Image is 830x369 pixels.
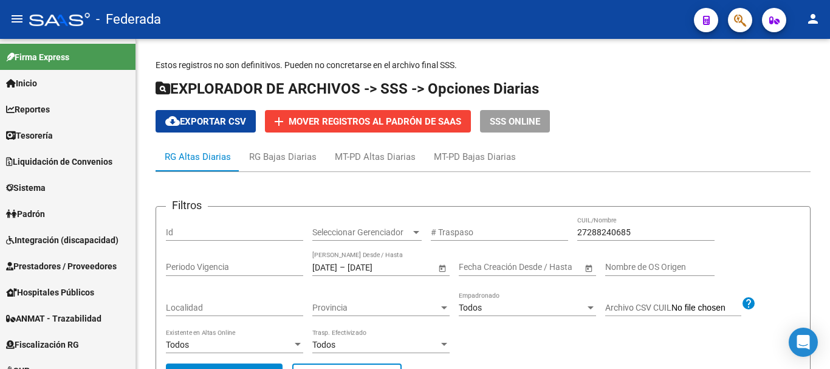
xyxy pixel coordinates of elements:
input: Archivo CSV CUIL [671,303,741,314]
span: Sistema [6,181,46,195]
span: Integración (discapacidad) [6,233,118,247]
span: Exportar CSV [165,116,246,127]
span: Liquidación de Convenios [6,155,112,168]
span: Provincia [312,303,439,313]
button: Mover registros al PADRÓN de SAAS [265,110,471,133]
mat-icon: add [272,114,286,129]
span: Seleccionar Gerenciador [312,227,411,238]
span: Hospitales Públicos [6,286,94,299]
span: Todos [459,303,482,312]
span: Fiscalización RG [6,338,79,351]
button: Open calendar [582,261,595,274]
span: Todos [166,340,189,350]
div: MT-PD Bajas Diarias [434,150,516,164]
mat-icon: cloud_download [165,114,180,128]
input: Fecha fin [348,262,407,272]
span: Padrón [6,207,45,221]
span: - Federada [96,6,161,33]
mat-icon: help [741,296,756,311]
input: Fecha inicio [459,262,503,272]
span: Firma Express [6,50,69,64]
span: Inicio [6,77,37,90]
div: RG Altas Diarias [165,150,231,164]
mat-icon: person [806,12,820,26]
span: – [340,262,345,272]
span: Prestadores / Proveedores [6,260,117,273]
button: Exportar CSV [156,110,256,133]
span: Reportes [6,103,50,116]
span: ANMAT - Trazabilidad [6,312,101,325]
p: Estos registros no son definitivos. Pueden no concretarse en el archivo final SSS. [156,58,811,72]
span: SSS ONLINE [490,116,540,127]
mat-icon: menu [10,12,24,26]
div: MT-PD Altas Diarias [335,150,416,164]
h3: Filtros [166,197,208,214]
span: Archivo CSV CUIL [605,303,671,312]
div: RG Bajas Diarias [249,150,317,164]
span: Mover registros al PADRÓN de SAAS [289,116,461,127]
span: Todos [312,340,335,350]
span: Tesorería [6,129,53,142]
span: EXPLORADOR DE ARCHIVOS -> SSS -> Opciones Diarias [156,80,539,97]
input: Fecha inicio [312,262,337,272]
button: Open calendar [436,261,448,274]
button: SSS ONLINE [480,110,550,133]
div: Open Intercom Messenger [789,328,818,357]
input: Fecha fin [513,262,573,272]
